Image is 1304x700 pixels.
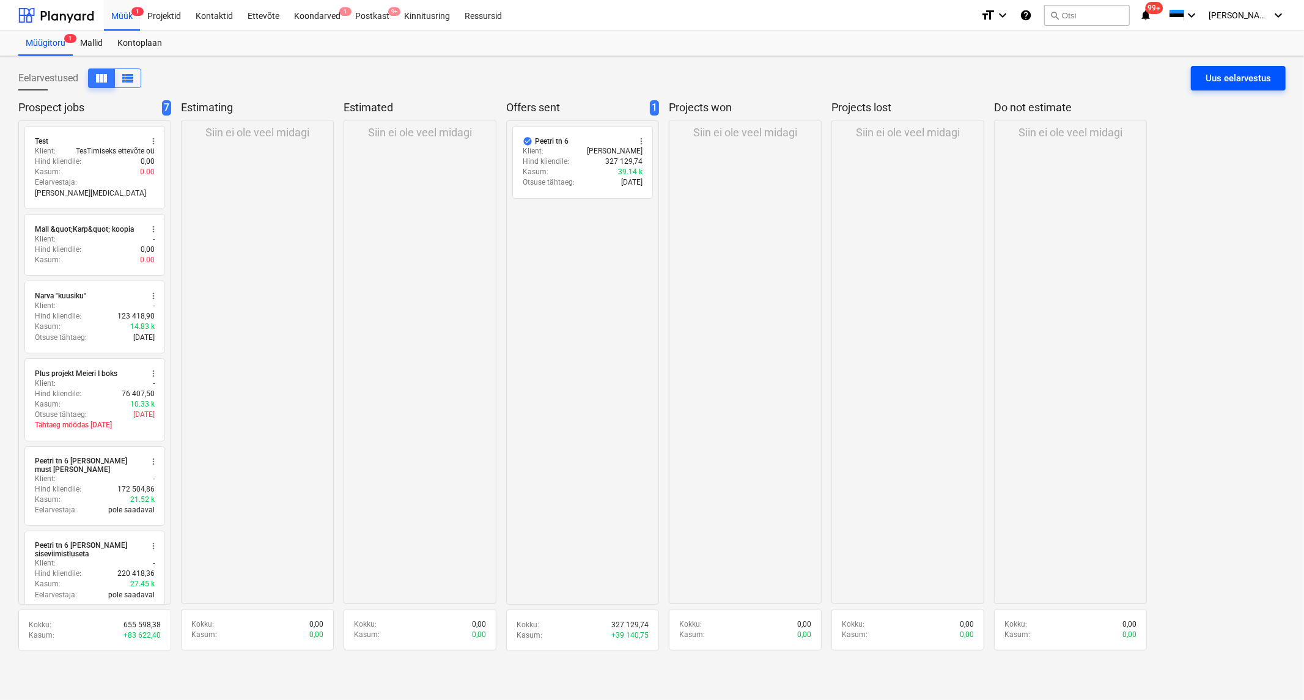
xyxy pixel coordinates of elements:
span: 7 [162,100,171,116]
p: - [153,378,155,389]
p: Klient : [35,146,56,157]
p: - [153,474,155,484]
p: Projects won [669,100,817,115]
p: Kasum : [354,630,380,640]
p: Do not estimate [994,100,1142,115]
p: 0,00 [309,619,323,630]
p: [PERSON_NAME] [587,146,643,157]
p: Kasum : [29,630,54,641]
a: Kontoplaan [110,31,169,56]
p: 0,00 [797,619,811,630]
p: Kokku : [842,619,864,630]
p: 655 598,38 [123,620,161,630]
p: Siin ei ole veel midagi [205,125,309,140]
p: [DATE] [133,410,155,420]
p: Prospect jobs [18,100,157,116]
iframe: Chat Widget [1243,641,1304,700]
p: Klient : [523,146,543,157]
div: Eelarvestused [18,68,141,88]
p: pole saadaval [108,505,155,515]
span: 9+ [388,7,400,16]
p: [DATE] [133,333,155,343]
p: [PERSON_NAME][MEDICAL_DATA] [35,188,146,199]
p: Estimated [344,100,492,115]
p: Kasum : [523,167,548,177]
p: Hind kliendile : [35,157,81,167]
div: Narva "kuusiku" [35,291,86,301]
p: Otsuse tähtaeg : [523,177,575,188]
a: Müügitoru1 [18,31,73,56]
p: Kokku : [191,619,214,630]
div: Uus eelarvestus [1206,70,1271,86]
a: Mallid [73,31,110,56]
p: 39.14 k [618,167,643,177]
p: Hind kliendile : [35,311,81,322]
p: Tähtaeg möödas [DATE] [35,420,155,430]
p: 0,00 [960,630,974,640]
p: Kasum : [35,167,61,177]
p: 21.52 k [130,495,155,505]
p: Kasum : [191,630,217,640]
p: 0,00 [1122,619,1136,630]
p: Eelarvestaja : [35,177,77,188]
p: Otsuse tähtaeg : [35,410,87,420]
p: Siin ei ole veel midagi [856,125,960,140]
p: 10.33 k [130,399,155,410]
p: 14.83 k [130,322,155,332]
p: + 83 622,40 [123,630,161,641]
p: Eelarvestaja : [35,590,77,600]
span: more_vert [149,136,158,146]
span: 1 [64,34,76,43]
p: Kasum : [679,630,705,640]
span: more_vert [636,136,646,146]
p: Estimating [181,100,329,115]
p: - [153,301,155,311]
p: Hind kliendile : [35,484,81,495]
p: Klient : [35,378,56,389]
span: 1 [650,100,659,116]
p: Kokku : [517,620,539,630]
div: Plus projekt Meieri I boks [35,369,117,378]
div: Müügitoru [18,31,73,56]
p: Hind kliendile : [35,245,81,255]
p: Kasum : [35,579,61,589]
p: TesTimiseks ettevõte oü [76,146,155,157]
p: Otsuse tähtaeg : [35,333,87,343]
p: Kokku : [679,619,702,630]
p: Klient : [35,474,56,484]
p: 0.00 [140,167,155,177]
p: 327 129,74 [611,620,649,630]
p: Siin ei ole veel midagi [693,125,797,140]
p: Offers sent [506,100,645,116]
p: 0,00 [797,630,811,640]
div: Mall &quot;Karp&quot; koopia [35,224,134,234]
div: Peetri tn 6 [PERSON_NAME] must [PERSON_NAME] [35,457,141,474]
p: 76 407,50 [122,389,155,399]
p: Hind kliendile : [35,389,81,399]
p: 220 418,36 [117,569,155,579]
p: Klient : [35,558,56,569]
span: more_vert [149,369,158,378]
p: Kasum : [35,322,61,332]
p: Kasum : [517,630,542,641]
div: Peetri tn 6 [535,136,569,146]
div: Vestlusvidin [1243,641,1304,700]
p: - [153,558,155,569]
p: Kasum : [35,399,61,410]
span: 1 [131,7,144,16]
p: Siin ei ole veel midagi [1019,125,1122,140]
span: 1 [339,7,352,16]
p: 172 504,86 [117,484,155,495]
p: 27.45 k [130,579,155,589]
p: Kasum : [35,495,61,505]
p: pole saadaval [108,590,155,600]
span: Kuva veergudena [94,71,109,86]
span: more_vert [149,291,158,301]
p: Hind kliendile : [35,569,81,579]
p: 327 129,74 [605,157,643,167]
span: Märgi kui tegemata [523,136,532,146]
p: Kokku : [29,620,51,630]
p: Eelarvestaja : [35,505,77,515]
p: 0,00 [309,630,323,640]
